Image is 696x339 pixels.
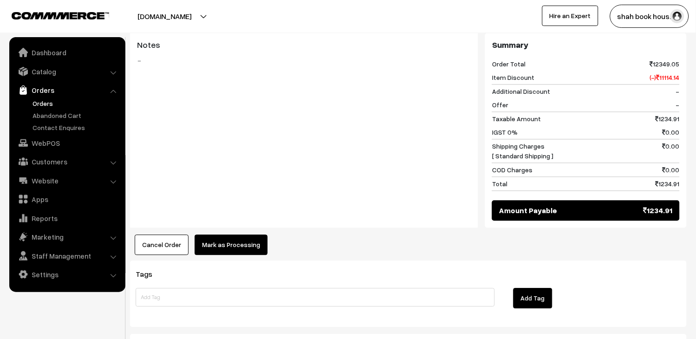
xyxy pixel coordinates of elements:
span: 1234.91 [656,114,680,124]
span: Shipping Charges [ Standard Shipping ] [492,141,553,161]
button: shah book hous… [610,5,689,28]
input: Add Tag [136,288,495,306]
span: Offer [492,100,508,110]
a: Customers [12,153,122,170]
a: Apps [12,191,122,208]
span: Item Discount [492,72,534,82]
a: Dashboard [12,44,122,61]
span: 1234.91 [643,205,673,216]
a: Abandoned Cart [30,111,122,120]
a: COMMMERCE [12,9,93,20]
span: Total [492,179,507,189]
a: Marketing [12,228,122,245]
span: Additional Discount [492,86,550,96]
span: Order Total [492,59,525,69]
span: - [676,86,680,96]
span: 12349.05 [650,59,680,69]
a: Website [12,172,122,189]
a: Orders [12,82,122,98]
span: COD Charges [492,165,532,175]
img: COMMMERCE [12,12,109,19]
button: Add Tag [513,288,552,308]
span: - [676,100,680,110]
h3: Summary [492,40,680,50]
span: 0.00 [663,165,680,175]
span: 0.00 [663,141,680,161]
span: (-) 11114.14 [650,72,680,82]
a: WebPOS [12,135,122,151]
span: Tags [136,269,164,279]
button: [DOMAIN_NAME] [105,5,224,28]
button: Mark as Processing [195,235,268,255]
a: Staff Management [12,248,122,264]
span: 1234.91 [656,179,680,189]
span: Taxable Amount [492,114,541,124]
blockquote: - [137,55,471,66]
a: Reports [12,210,122,227]
span: IGST 0% [492,127,518,137]
a: Contact Enquires [30,123,122,132]
h3: Notes [137,40,471,50]
button: Cancel Order [135,235,189,255]
a: Settings [12,266,122,283]
a: Catalog [12,63,122,80]
a: Hire an Expert [542,6,598,26]
a: Orders [30,98,122,108]
img: user [670,9,684,23]
span: Amount Payable [499,205,557,216]
span: 0.00 [663,127,680,137]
